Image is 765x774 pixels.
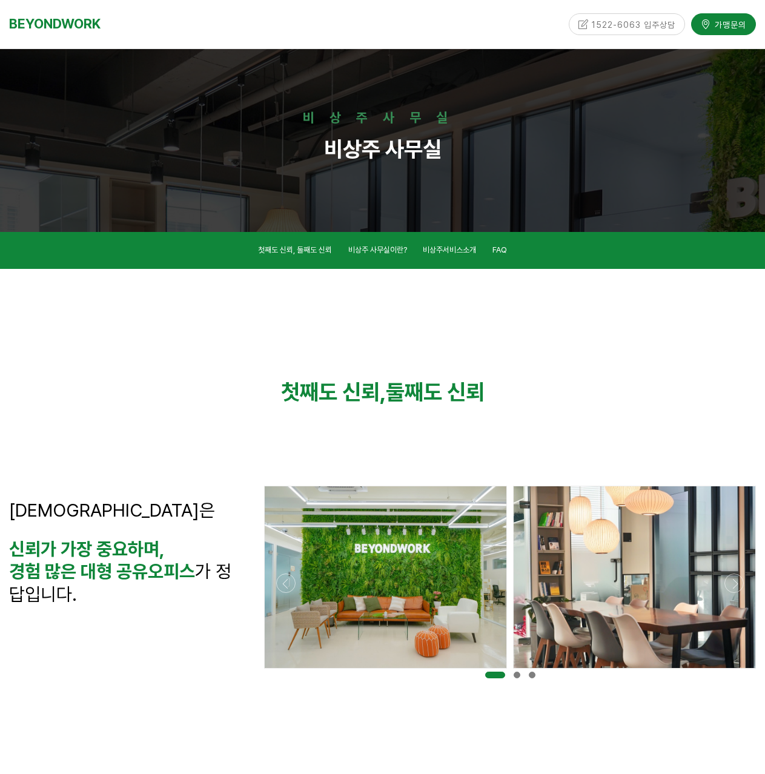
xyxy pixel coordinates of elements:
strong: 둘째도 신뢰 [386,379,485,405]
span: 가 정답입니다. [9,560,231,604]
strong: 비상주 사무실 [324,136,442,162]
a: 첫째도 신뢰, 둘째도 신뢰 [258,243,332,260]
strong: 신뢰가 가장 중요하며, [9,538,165,560]
a: 가맹문의 [691,13,756,35]
span: 비상주 사무실이란? [348,245,407,254]
span: 첫째도 신뢰, 둘째도 신뢰 [258,245,332,254]
a: BEYONDWORK [9,13,101,35]
span: 가맹문의 [711,18,746,30]
strong: 비상주사무실 [303,110,463,125]
span: FAQ [492,245,507,254]
a: FAQ [492,243,507,260]
a: 비상주서비스소개 [423,243,476,260]
a: 비상주 사무실이란? [348,243,407,260]
strong: 경험 많은 대형 공유오피스 [9,560,195,582]
span: [DEMOGRAPHIC_DATA]은 [9,499,215,521]
strong: 첫째도 신뢰, [281,379,386,405]
span: 비상주서비스소개 [423,245,476,254]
